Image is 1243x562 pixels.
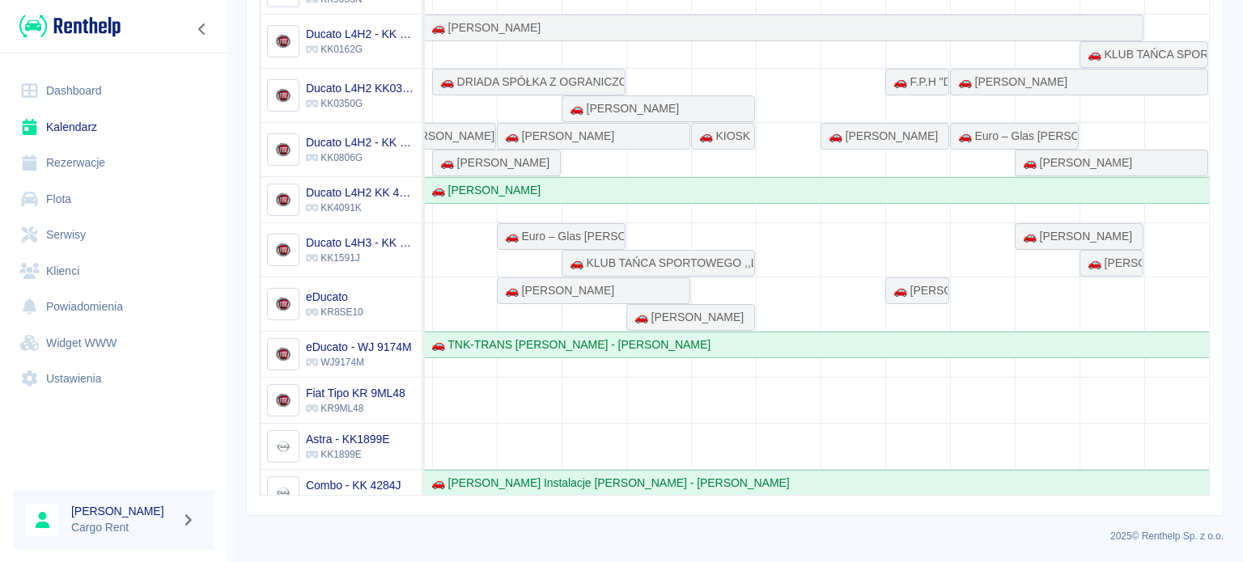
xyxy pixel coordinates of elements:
img: Image [269,341,296,368]
div: 🚗 [PERSON_NAME] [822,128,938,145]
p: KK0350G [306,96,415,111]
div: 🚗 KIOSK RUCHU - STUDIO PILATES [PERSON_NAME] - [PERSON_NAME] [693,128,753,145]
p: KK4284J [306,493,401,508]
div: 🚗 [PERSON_NAME] [1081,255,1142,272]
a: Ustawienia [13,361,214,397]
a: Widget WWW [13,325,214,361]
h6: Combo - KK 4284J [306,477,401,493]
p: KK1591J [306,251,415,265]
img: Image [269,237,296,264]
div: 🚗 Euro – Glas [PERSON_NAME] Noga S.J - [PERSON_NAME] [498,228,624,245]
h6: Ducato L4H2 - KK 0162G [306,26,415,42]
div: 🚗 DRIADA SPÓŁKA Z OGRANICZONĄ ODPOWIEDZIALNOŚCIĄ - [PERSON_NAME] [434,74,624,91]
a: Flota [13,181,214,218]
a: Rezerwacje [13,145,214,181]
img: Image [269,387,296,414]
h6: [PERSON_NAME] [71,503,175,519]
p: KR9ML48 [306,401,405,416]
img: Image [269,480,296,506]
p: KR8SE10 [306,305,363,319]
img: Renthelp logo [19,13,121,40]
img: Image [269,82,296,109]
div: 🚗 KLUB TAŃCA SPORTOWEGO ,,LIDERKI'' - [PERSON_NAME] [1081,46,1207,63]
p: KK1899E [306,447,390,462]
div: 🚗 [PERSON_NAME] [498,282,614,299]
div: 🚗 F.P.H "DIL" [PERSON_NAME] - [PERSON_NAME] [887,74,948,91]
a: Klienci [13,253,214,289]
img: Image [269,291,296,318]
div: 🚗 [PERSON_NAME] Instalacje [PERSON_NAME] - [PERSON_NAME] [425,475,790,492]
img: Image [269,137,296,163]
h6: eDucato - WJ 9174M [306,339,412,355]
a: Renthelp logo [13,13,121,40]
h6: Ducato L4H2 KK0350G [306,80,415,96]
div: 🚗 [PERSON_NAME] [887,282,948,299]
div: 🚗 [PERSON_NAME] [1016,154,1132,171]
div: 🚗 [PERSON_NAME] [425,182,541,199]
p: Cargo Rent [71,519,175,536]
div: 🚗 [PERSON_NAME] [434,154,549,171]
a: Dashboard [13,73,214,109]
div: 🚗 [PERSON_NAME] [952,74,1067,91]
p: WJ9174M [306,355,412,370]
img: Image [269,433,296,460]
p: KK4091K [306,201,415,215]
div: 🚗 [PERSON_NAME] [379,128,494,145]
p: KK0806G [306,150,415,165]
img: Image [269,28,296,55]
div: 🚗 [PERSON_NAME] [628,309,744,326]
div: 🚗 KLUB TAŃCA SPORTOWEGO ,,LIDERKI'' - [PERSON_NAME] [563,255,753,272]
a: Serwisy [13,217,214,253]
div: 🚗 [PERSON_NAME] [425,19,541,36]
img: Image [269,187,296,213]
div: 🚗 Euro – Glas [PERSON_NAME] Noga S.J - [PERSON_NAME] [952,128,1077,145]
div: 🚗 [PERSON_NAME] [1016,228,1132,245]
h6: Ducato L4H3 - KK 1591J [306,235,415,251]
h6: Ducato L4H2 - KK 0806G [306,134,415,150]
a: Kalendarz [13,109,214,146]
p: KK0162G [306,42,415,57]
div: 🚗 [PERSON_NAME] [498,128,614,145]
div: 🚗 TNK-TRANS [PERSON_NAME] - [PERSON_NAME] [425,336,711,353]
div: 🚗 [PERSON_NAME] [563,100,679,117]
h6: Ducato L4H2 KK 4091K [306,184,415,201]
h6: Fiat Tipo KR 9ML48 [306,385,405,401]
p: 2025 © Renthelp Sp. z o.o. [246,529,1224,543]
h6: Astra - KK1899E [306,431,390,447]
a: Powiadomienia [13,289,214,325]
button: Zwiń nawigację [190,19,214,40]
h6: eDucato [306,289,363,305]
